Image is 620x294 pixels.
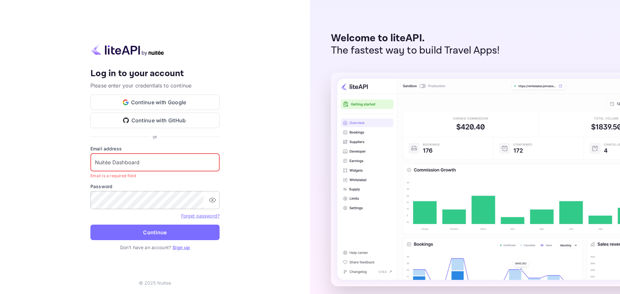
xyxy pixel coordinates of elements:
p: or [153,133,157,140]
button: Continue with Google [90,95,220,110]
label: Password [90,183,220,190]
a: Sign up [172,245,190,250]
a: Forget password? [181,213,220,218]
button: Continue [90,225,220,240]
p: The fastest way to build Travel Apps! [331,45,500,57]
p: Email is a required field [90,173,215,179]
label: Email address [90,145,220,152]
p: © 2025 Nuitee [139,279,171,286]
p: Don't have an account? [90,244,220,251]
p: Please enter your credentials to continue [90,82,220,89]
h4: Log in to your account [90,68,220,79]
p: Welcome to liteAPI. [331,32,500,45]
input: Enter your email address [90,153,220,171]
button: Continue with GitHub [90,113,220,128]
img: liteapi [90,43,165,56]
button: toggle password visibility [206,194,219,207]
